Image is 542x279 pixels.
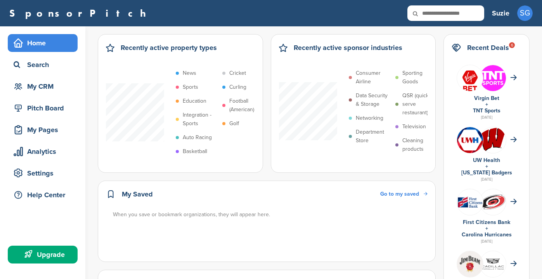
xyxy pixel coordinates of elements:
[402,69,438,86] p: Sporting Goods
[183,97,206,105] p: Education
[517,5,533,21] span: SG
[485,101,488,108] a: +
[12,101,78,115] div: Pitch Board
[467,42,509,53] h2: Recent Deals
[113,210,428,219] div: When you save or bookmark organizations, they will appear here.
[402,136,438,153] p: Cleaning products
[356,69,391,86] p: Consumer Airline
[452,176,521,183] div: [DATE]
[480,65,506,91] img: Qiv8dqs7 400x400
[12,79,78,93] div: My CRM
[485,163,488,170] a: +
[8,99,78,117] a: Pitch Board
[8,77,78,95] a: My CRM
[12,188,78,202] div: Help Center
[12,58,78,72] div: Search
[122,189,153,200] h2: My Saved
[229,83,246,91] p: Curling
[183,147,207,156] p: Basketball
[183,69,196,77] p: News
[492,8,509,19] h3: Suzie
[485,225,488,232] a: +
[356,114,383,122] p: Networking
[380,190,428,198] a: Go to my saved
[457,65,483,96] img: Images (26)
[8,34,78,52] a: Home
[12,145,78,158] div: Analytics
[294,42,402,53] h2: Recently active sponsor industries
[452,114,521,121] div: [DATE]
[8,186,78,204] a: Help Center
[480,194,506,210] img: Open uri20141112 64162 1shn62e?1415805732
[473,107,500,114] a: TNT Sports
[229,69,246,77] p: Cricket
[356,91,391,108] p: Data Security & Storage
[402,91,438,117] p: QSR (quick serve restaurant)
[462,231,512,238] a: Carolina Hurricanes
[8,143,78,160] a: Analytics
[12,36,78,50] div: Home
[452,238,521,245] div: [DATE]
[380,191,419,197] span: Go to my saved
[463,219,510,226] a: First Citizens Bank
[474,95,499,102] a: Virgin Bet
[8,121,78,139] a: My Pages
[8,246,78,263] a: Upgrade
[492,5,509,22] a: Suzie
[183,133,212,142] p: Auto Racing
[356,128,391,145] p: Department Store
[457,193,483,211] img: Open uri20141112 50798 148hg1y
[183,111,218,128] p: Integration - Sports
[509,42,515,48] div: 6
[8,164,78,182] a: Settings
[457,251,483,277] img: Jyyddrmw 400x400
[183,83,198,91] p: Sports
[12,248,78,262] div: Upgrade
[473,157,500,164] a: UW Health
[121,42,217,53] h2: Recently active property types
[461,169,512,176] a: [US_STATE] Badgers
[12,166,78,180] div: Settings
[480,127,506,152] img: Open uri20141112 64162 w7v9zj?1415805765
[9,8,151,18] a: SponsorPitch
[480,251,506,277] img: Fcgoatp8 400x400
[402,122,426,131] p: Television
[12,123,78,137] div: My Pages
[229,97,265,114] p: Football (American)
[229,119,239,128] p: Golf
[8,56,78,74] a: Search
[457,127,483,153] img: 82plgaic 400x400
